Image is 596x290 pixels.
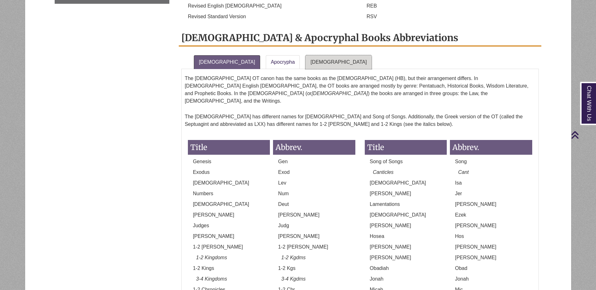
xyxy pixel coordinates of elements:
[373,169,394,175] em: Canticles
[273,222,355,229] p: Judg
[273,179,355,187] p: Lev
[281,276,305,282] em: 3-4 Kgdms
[365,179,447,187] p: [DEMOGRAPHIC_DATA]
[365,140,447,155] h3: Title
[266,55,300,69] a: Apocrypha
[450,233,532,240] p: Hos
[273,233,355,240] p: [PERSON_NAME]
[450,265,532,272] p: Obad
[188,211,270,219] p: [PERSON_NAME]
[305,55,372,69] a: [DEMOGRAPHIC_DATA]
[365,222,447,229] p: [PERSON_NAME]
[179,30,541,46] h2: [DEMOGRAPHIC_DATA] & Apocryphal Books Abbreviations
[273,243,355,251] p: 1-2 [PERSON_NAME]
[196,276,227,282] em: 3-4 Kingdoms
[273,211,355,219] p: [PERSON_NAME]
[365,275,447,283] p: Jonah
[450,201,532,208] p: [PERSON_NAME]
[365,233,447,240] p: Hosea
[450,254,532,261] p: [PERSON_NAME]
[273,265,355,272] p: 1-2 Kgs
[273,190,355,197] p: Num
[273,158,355,165] p: Gen
[450,211,532,219] p: Ezek
[185,72,535,107] p: The [DEMOGRAPHIC_DATA] OT canon has the same books as the [DEMOGRAPHIC_DATA] (HB), but their arra...
[273,169,355,176] p: Exod
[312,91,368,96] em: [DEMOGRAPHIC_DATA]
[273,140,355,155] h3: Abbrev.
[188,265,270,272] p: 1-2 Kings
[194,55,260,69] a: [DEMOGRAPHIC_DATA]
[450,222,532,229] p: [PERSON_NAME]
[450,179,532,187] p: Isa
[362,13,537,20] p: RSV
[365,190,447,197] p: [PERSON_NAME]
[188,179,270,187] p: [DEMOGRAPHIC_DATA]
[188,222,270,229] p: Judges
[450,190,532,197] p: Jer
[188,233,270,240] p: [PERSON_NAME]
[196,255,227,260] em: 1-2 Kingdoms
[458,169,469,175] em: Cant
[365,254,447,261] p: [PERSON_NAME]
[188,140,270,155] h3: Title
[450,275,532,283] p: Jonah
[188,169,270,176] p: Exodus
[571,131,594,139] a: Back to Top
[183,2,358,10] p: Revised English [DEMOGRAPHIC_DATA]
[365,265,447,272] p: Obadiah
[362,2,537,10] p: REB
[365,211,447,219] p: [DEMOGRAPHIC_DATA]
[450,243,532,251] p: [PERSON_NAME]
[450,140,532,155] h3: Abbrev.
[365,158,447,165] p: Song of Songs
[188,158,270,165] p: Genesis
[188,190,270,197] p: Numbers
[365,243,447,251] p: [PERSON_NAME]
[188,201,270,208] p: [DEMOGRAPHIC_DATA]
[365,201,447,208] p: Lamentations
[273,201,355,208] p: Deut
[450,158,532,165] p: Song
[281,255,305,260] em: 1-2 Kgdms
[188,243,270,251] p: 1-2 [PERSON_NAME]
[185,110,535,131] p: The [DEMOGRAPHIC_DATA] has different names for [DEMOGRAPHIC_DATA] and Song of Songs. Additionally...
[183,13,358,20] p: Revised Standard Version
